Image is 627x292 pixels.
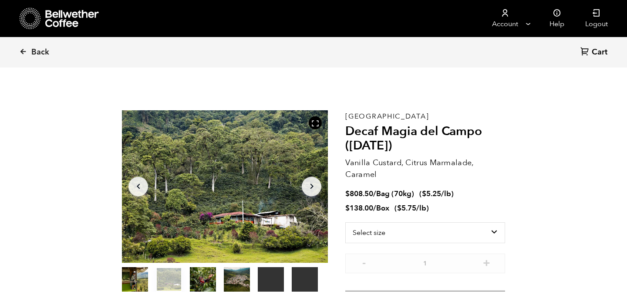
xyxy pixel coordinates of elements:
[422,189,426,199] span: $
[358,258,369,267] button: -
[416,203,426,213] span: /lb
[345,189,350,199] span: $
[345,157,505,180] p: Vanilla Custard, Citrus Marmalade, Caramel
[345,203,373,213] bdi: 138.00
[376,189,414,199] span: Bag (70kg)
[292,267,318,292] video: Your browser does not support the video tag.
[422,189,441,199] bdi: 5.25
[373,203,376,213] span: /
[394,203,429,213] span: ( )
[580,47,610,58] a: Cart
[397,203,401,213] span: $
[376,203,389,213] span: Box
[31,47,49,58] span: Back
[345,189,373,199] bdi: 808.50
[419,189,454,199] span: ( )
[397,203,416,213] bdi: 5.75
[345,124,505,153] h2: Decaf Magia del Campo ([DATE])
[592,47,607,58] span: Cart
[481,258,492,267] button: +
[258,267,284,292] video: Your browser does not support the video tag.
[373,189,376,199] span: /
[441,189,451,199] span: /lb
[345,203,350,213] span: $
